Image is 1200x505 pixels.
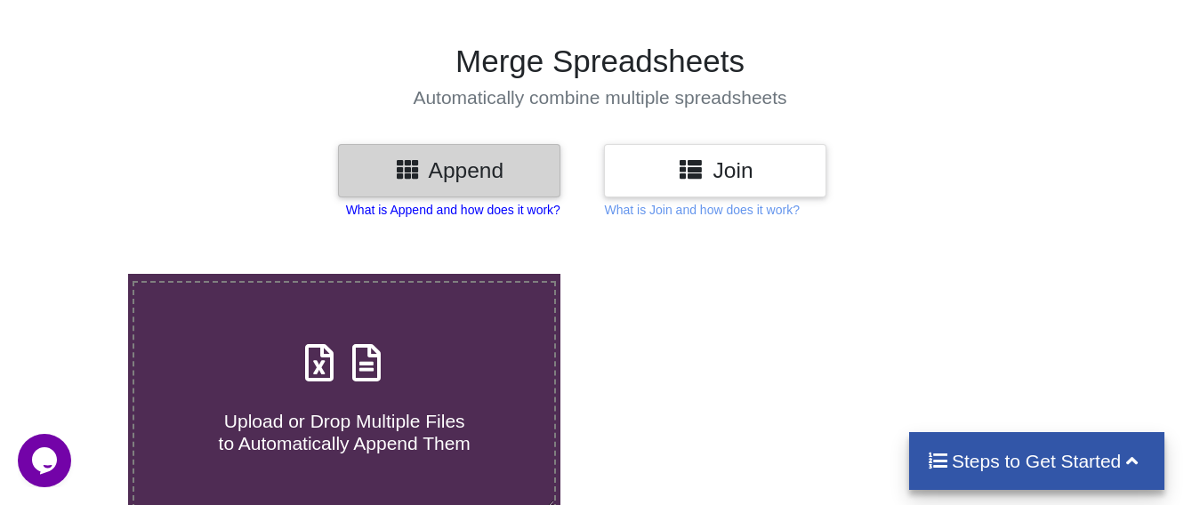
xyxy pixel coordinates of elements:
[346,201,560,219] p: What is Append and how does it work?
[927,450,1147,472] h4: Steps to Get Started
[219,411,471,453] span: Upload or Drop Multiple Files to Automatically Append Them
[604,201,799,219] p: What is Join and how does it work?
[617,157,813,183] h3: Join
[18,434,75,487] iframe: chat widget
[351,157,547,183] h3: Append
